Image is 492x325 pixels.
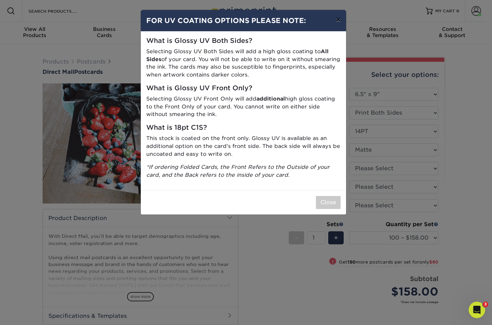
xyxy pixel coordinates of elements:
[146,95,341,118] p: Selecting Glossy UV Front Only will add high gloss coating to the Front Only of your card. You ca...
[330,10,346,29] button: ×
[316,196,341,209] button: Close
[483,302,488,307] span: 3
[146,164,330,178] i: *If ordering Folded Cards, the Front Refers to the Outside of your card, and the Back refers to t...
[146,124,341,132] h5: What is 18pt C1S?
[146,84,341,92] h5: What is Glossy UV Front Only?
[146,48,341,79] p: Selecting Glossy UV Both Sides will add a high gloss coating to of your card. You will not be abl...
[146,15,341,26] h4: FOR UV COATING OPTIONS PLEASE NOTE:
[146,48,329,62] strong: All Sides
[256,95,285,102] strong: additional
[146,37,341,45] h5: What is Glossy UV Both Sides?
[469,302,485,318] iframe: Intercom live chat
[146,135,341,158] p: This stock is coated on the front only. Glossy UV is available as an additional option on the car...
